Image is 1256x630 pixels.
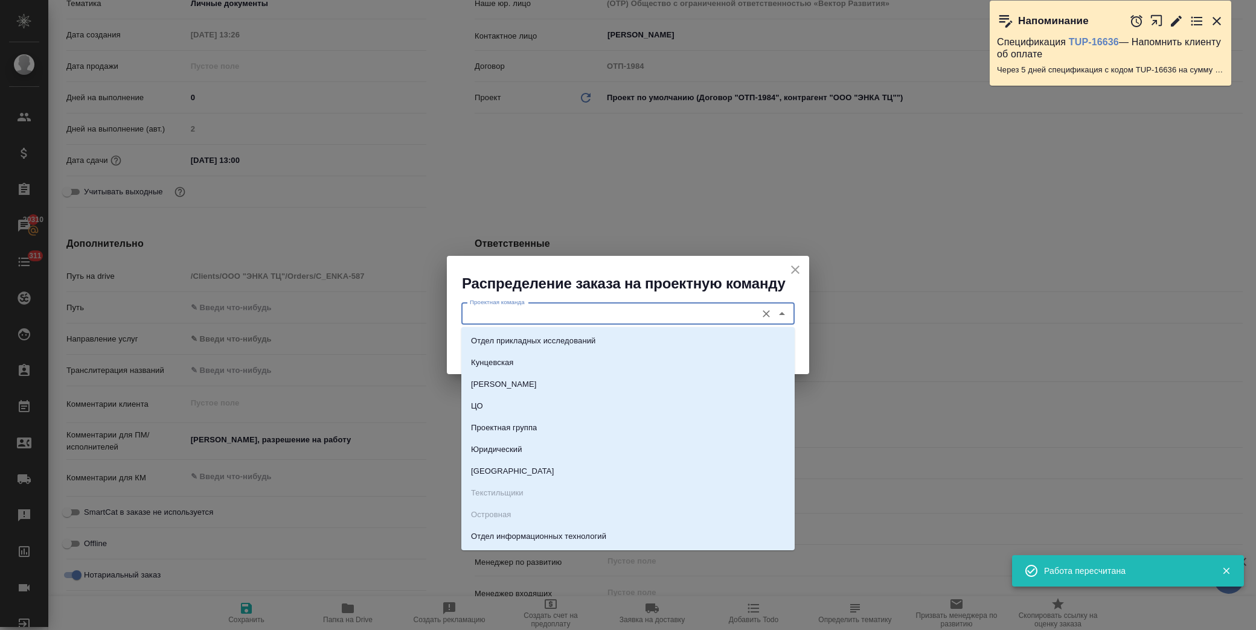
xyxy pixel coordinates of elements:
button: close [786,261,804,279]
button: Close [774,305,790,322]
button: Закрыть [1210,14,1224,28]
p: [GEOGRAPHIC_DATA] [471,465,554,477]
p: Кунцевская [471,357,514,369]
a: TUP-16636 [1069,37,1119,47]
p: Спецификация — Напомнить клиенту об оплате [997,36,1224,60]
button: Открыть в новой вкладке [1150,8,1164,34]
button: Редактировать [1169,14,1184,28]
button: Перейти в todo [1190,14,1204,28]
button: Отложить [1129,14,1144,28]
p: Отдел информационных технологий [471,530,606,542]
button: Очистить [758,305,775,322]
p: Напоминание [1018,15,1089,27]
h2: Распределение заказа на проектную команду [462,274,809,293]
p: ЦО [471,400,483,412]
div: Работа пересчитана [1044,565,1203,577]
p: Проектная группа [471,422,537,434]
button: Закрыть [1214,565,1238,576]
p: Через 5 дней спецификация с кодом TUP-16636 на сумму 2231.5 RUB будет просрочена [997,64,1224,76]
p: Юридический [471,444,522,456]
p: [PERSON_NAME] [471,378,537,390]
p: Отдел прикладных исследований [471,335,595,347]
